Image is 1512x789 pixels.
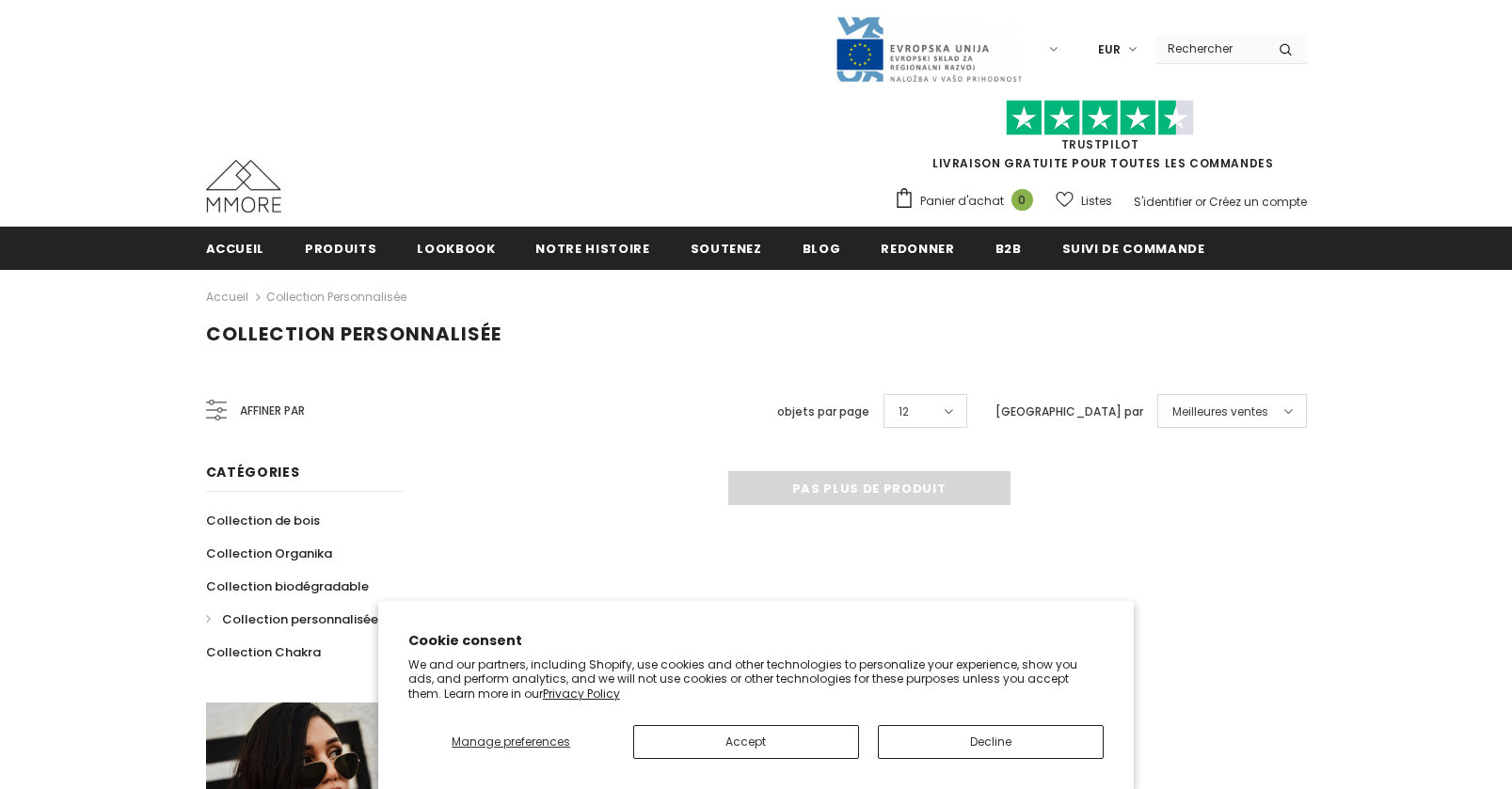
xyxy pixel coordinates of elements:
[206,544,332,562] span: Collection Organika
[240,401,305,421] span: Affiner par
[206,570,369,603] a: Collection biodégradable
[452,734,570,750] span: Manage preferences
[899,402,909,421] span: 12
[691,240,762,258] span: soutenez
[206,463,300,481] span: Catégories
[408,631,1105,651] h2: Cookie consent
[878,725,1104,759] button: Decline
[408,725,614,759] button: Manage preferences
[633,725,859,759] button: Accept
[206,577,369,595] span: Collection biodégradable
[691,227,762,269] a: soutenez
[995,240,1022,258] span: B2B
[803,227,841,269] a: Blog
[835,40,1023,56] a: Javni Razpis
[206,537,332,570] a: Collection Organika
[206,286,248,308] a: Accueil
[1062,227,1205,269] a: Suivi de commande
[1056,184,1112,217] a: Listes
[803,240,841,258] span: Blog
[206,160,281,213] img: Cas MMORE
[1098,40,1121,59] span: EUR
[1081,192,1112,211] span: Listes
[206,603,378,636] a: Collection personnalisée
[543,686,620,702] a: Privacy Policy
[995,227,1022,269] a: B2B
[417,240,495,258] span: Lookbook
[408,657,1105,702] p: We and our partners, including Shopify, use cookies and other technologies to personalize your ex...
[777,402,869,421] label: objets par page
[894,108,1307,171] span: LIVRAISON GRATUITE POUR TOUTES LES COMMANDES
[1006,100,1194,136] img: Faites confiance aux étoiles pilotes
[206,321,501,347] span: Collection personnalisée
[894,187,1042,215] a: Panier d'achat 0
[881,227,954,269] a: Redonner
[1134,194,1192,210] a: S'identifier
[1156,35,1265,62] input: Search Site
[206,636,321,669] a: Collection Chakra
[1011,189,1033,211] span: 0
[535,240,649,258] span: Notre histoire
[1172,402,1268,421] span: Meilleures ventes
[222,610,378,628] span: Collection personnalisée
[1061,136,1139,152] a: TrustPilot
[881,240,954,258] span: Redonner
[305,240,376,258] span: Produits
[206,240,265,258] span: Accueil
[417,227,495,269] a: Lookbook
[535,227,649,269] a: Notre histoire
[266,289,406,305] a: Collection personnalisée
[206,227,265,269] a: Accueil
[835,15,1023,84] img: Javni Razpis
[206,512,320,529] span: Collection de bois
[206,504,320,537] a: Collection de bois
[206,643,321,661] span: Collection Chakra
[920,192,1004,211] span: Panier d'achat
[1209,194,1307,210] a: Créez un compte
[995,402,1143,421] label: [GEOGRAPHIC_DATA] par
[1062,240,1205,258] span: Suivi de commande
[305,227,376,269] a: Produits
[1195,194,1206,210] span: or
